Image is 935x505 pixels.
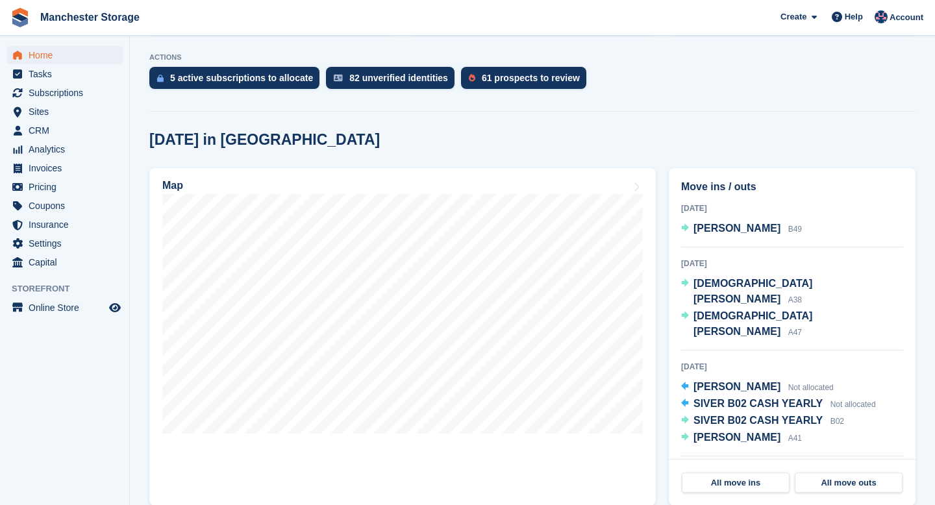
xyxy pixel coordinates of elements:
a: 61 prospects to review [461,67,593,95]
span: [DEMOGRAPHIC_DATA] [PERSON_NAME] [693,310,812,337]
span: Home [29,46,106,64]
div: 61 prospects to review [482,73,580,83]
span: B49 [788,225,802,234]
a: Manchester Storage [35,6,145,28]
a: menu [6,253,123,271]
a: [DEMOGRAPHIC_DATA] [PERSON_NAME] A38 [681,276,903,308]
h2: Move ins / outs [681,179,903,195]
span: Account [890,11,923,24]
img: active_subscription_to_allocate_icon-d502201f5373d7db506a760aba3b589e785aa758c864c3986d89f69b8ff3... [157,74,164,82]
a: [PERSON_NAME] B49 [681,221,802,238]
a: 5 active subscriptions to allocate [149,67,326,95]
span: Storefront [12,282,129,295]
a: menu [6,140,123,158]
span: Invoices [29,159,106,177]
span: Settings [29,234,106,252]
p: ACTIONS [149,53,916,62]
a: All move ins [682,473,790,493]
span: Online Store [29,299,106,317]
h2: [DATE] in [GEOGRAPHIC_DATA] [149,131,380,149]
span: Insurance [29,216,106,234]
a: menu [6,65,123,83]
span: [PERSON_NAME] [693,432,780,443]
a: Preview store [107,300,123,315]
a: SIVER B02 CASH YEARLY B02 [681,413,844,430]
a: menu [6,197,123,215]
a: menu [6,216,123,234]
a: menu [6,46,123,64]
span: Help [845,10,863,23]
a: [PERSON_NAME] Not allocated [681,379,834,396]
img: verify_identity-adf6edd0f0f0b5bbfe63781bf79b02c33cf7c696d77639b501bdc392416b5a36.svg [334,74,343,82]
a: menu [6,178,123,196]
span: Sites [29,103,106,121]
a: [PERSON_NAME] A41 [681,430,802,447]
a: menu [6,159,123,177]
img: prospect-51fa495bee0391a8d652442698ab0144808aea92771e9ea1ae160a38d050c398.svg [469,74,475,82]
span: A38 [788,295,802,304]
a: menu [6,234,123,252]
span: Tasks [29,65,106,83]
a: [DEMOGRAPHIC_DATA] [PERSON_NAME] A47 [681,308,903,341]
span: Subscriptions [29,84,106,102]
div: [DATE] [681,258,903,269]
h2: Map [162,180,183,191]
span: Not allocated [788,383,834,392]
img: stora-icon-8386f47178a22dfd0bd8f6a31ec36ba5ce8667c1dd55bd0f319d3a0aa187defe.svg [10,8,30,27]
div: 82 unverified identities [349,73,448,83]
a: menu [6,84,123,102]
span: SIVER B02 CASH YEARLY [693,398,823,409]
a: menu [6,299,123,317]
span: Create [780,10,806,23]
span: A47 [788,328,802,337]
span: SIVER B02 CASH YEARLY [693,415,823,426]
span: CRM [29,121,106,140]
span: Capital [29,253,106,271]
div: 5 active subscriptions to allocate [170,73,313,83]
span: [PERSON_NAME] [693,381,780,392]
span: Not allocated [830,400,876,409]
span: [DEMOGRAPHIC_DATA] [PERSON_NAME] [693,278,812,304]
span: Coupons [29,197,106,215]
a: menu [6,121,123,140]
span: [PERSON_NAME] [693,223,780,234]
div: [DATE] [681,203,903,214]
a: All move outs [795,473,903,493]
a: menu [6,103,123,121]
a: SIVER B02 CASH YEARLY Not allocated [681,396,876,413]
span: Pricing [29,178,106,196]
a: 82 unverified identities [326,67,461,95]
div: [DATE] [681,361,903,373]
span: A41 [788,434,802,443]
span: B02 [830,417,844,426]
span: Analytics [29,140,106,158]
